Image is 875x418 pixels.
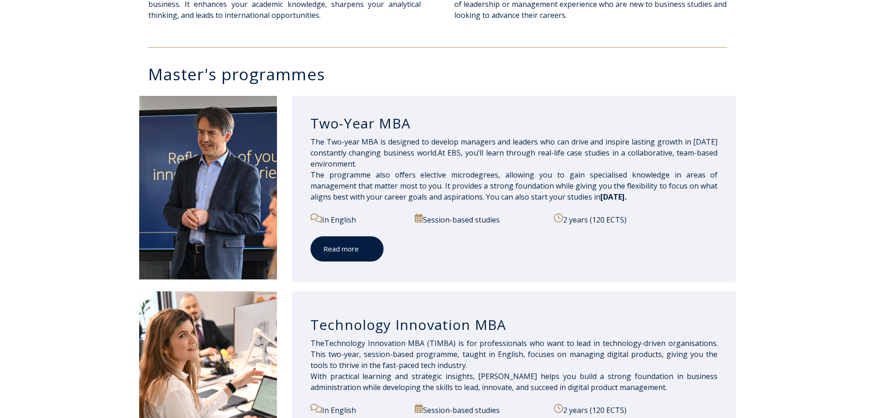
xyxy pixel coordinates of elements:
[310,338,324,348] span: The
[310,236,384,262] a: Read more
[310,371,718,392] span: With practical learning and strategic insights, [PERSON_NAME] helps you build a strong foundation...
[310,213,405,225] p: In English
[554,213,717,225] p: 2 years (120 ECTS)
[310,115,718,132] h3: Two-Year MBA
[310,137,718,202] span: The Two-year MBA is designed to develop managers and leaders who can drive and inspire lasting gr...
[486,192,627,202] span: You can also start your studies in
[415,404,543,416] p: Session-based studies
[139,96,277,279] img: DSC_2098
[148,66,736,82] h3: Master's programmes
[554,404,717,416] p: 2 years (120 ECTS)
[310,404,405,416] p: In English
[600,192,627,202] span: [DATE].
[415,338,502,348] span: BA (TIMBA) is for profes
[310,338,718,370] span: sionals who want to lead in technology-driven organisations. This two-year, session-based program...
[415,213,543,225] p: Session-based studies
[310,316,718,334] h3: Technology Innovation MBA
[324,338,502,348] span: Technology Innovation M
